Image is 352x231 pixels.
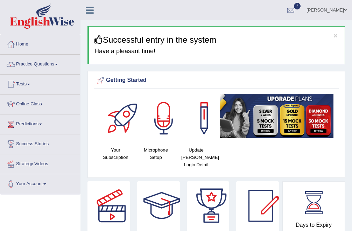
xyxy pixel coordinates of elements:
h4: Update [PERSON_NAME] Login Detail [179,146,213,168]
a: Strategy Videos [0,154,80,172]
a: Home [0,35,80,52]
a: Success Stories [0,134,80,152]
a: Your Account [0,174,80,192]
h4: Days to Expiry [290,222,337,228]
img: small5.jpg [220,94,333,138]
h4: Microphone Setup [139,146,173,161]
div: Getting Started [96,75,337,86]
a: Practice Questions [0,55,80,72]
button: × [333,32,338,39]
h4: Have a pleasant time! [94,48,339,55]
h3: Successful entry in the system [94,35,339,44]
span: 2 [294,3,301,9]
a: Predictions [0,114,80,132]
a: Online Class [0,94,80,112]
a: Tests [0,75,80,92]
h4: Your Subscription [99,146,132,161]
